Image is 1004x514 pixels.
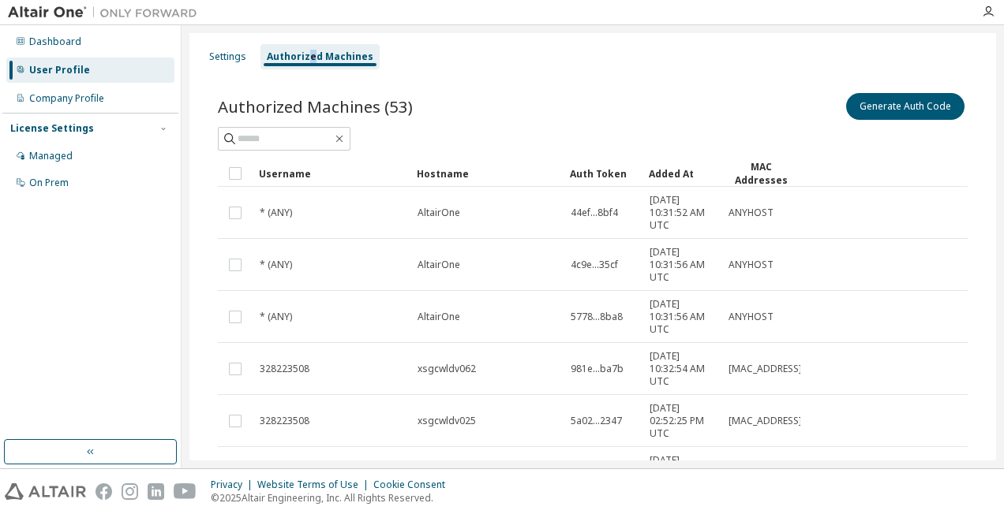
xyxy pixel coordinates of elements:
div: Username [259,161,404,186]
p: © 2025 Altair Engineering, Inc. All Rights Reserved. [211,491,455,505]
div: User Profile [29,64,90,76]
span: [DATE] 09:01:26 AM UTC [650,454,714,492]
div: Added At [649,161,715,186]
span: Authorized Machines (53) [218,95,413,117]
div: Hostname [417,161,557,186]
span: xsgcwldv025 [418,415,476,427]
span: [DATE] 10:31:52 AM UTC [650,194,714,232]
span: [DATE] 10:31:56 AM UTC [650,298,714,336]
span: * (ANY) [260,311,292,323]
span: ANYHOST [729,207,774,219]
span: 328223508 [260,363,309,375]
span: [MAC_ADDRESS] [729,415,802,427]
span: [DATE] 02:52:25 PM UTC [650,402,714,440]
div: MAC Addresses [728,160,794,187]
span: * (ANY) [260,259,292,271]
span: 44ef...8bf4 [571,207,618,219]
span: [DATE] 10:31:56 AM UTC [650,246,714,284]
span: 4c9e...35cf [571,259,618,271]
span: xsgcwldv062 [418,363,476,375]
span: 5a02...2347 [571,415,622,427]
div: Settings [209,50,246,63]
span: AltairOne [418,311,460,323]
span: ANYHOST [729,311,774,323]
div: Dashboard [29,35,81,48]
img: facebook.svg [96,483,112,500]
span: [DATE] 10:32:54 AM UTC [650,350,714,388]
span: AltairOne [418,259,460,271]
div: Managed [29,150,73,162]
span: ANYHOST [729,259,774,271]
img: altair_logo.svg [5,483,86,500]
span: 5778...8ba8 [571,311,623,323]
div: License Settings [10,122,94,135]
span: [MAC_ADDRESS] [729,363,802,375]
img: linkedin.svg [148,483,164,500]
img: youtube.svg [174,483,197,500]
span: * (ANY) [260,207,292,219]
div: Privacy [211,479,257,491]
div: Website Terms of Use [257,479,373,491]
div: Cookie Consent [373,479,455,491]
div: Company Profile [29,92,104,105]
div: Auth Token [570,161,636,186]
button: Generate Auth Code [846,93,965,120]
img: Altair One [8,5,205,20]
span: 981e...ba7b [571,363,624,375]
div: Authorized Machines [267,50,373,63]
img: instagram.svg [122,483,138,500]
div: On Prem [29,177,69,189]
span: AltairOne [418,207,460,219]
span: 328223508 [260,415,309,427]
